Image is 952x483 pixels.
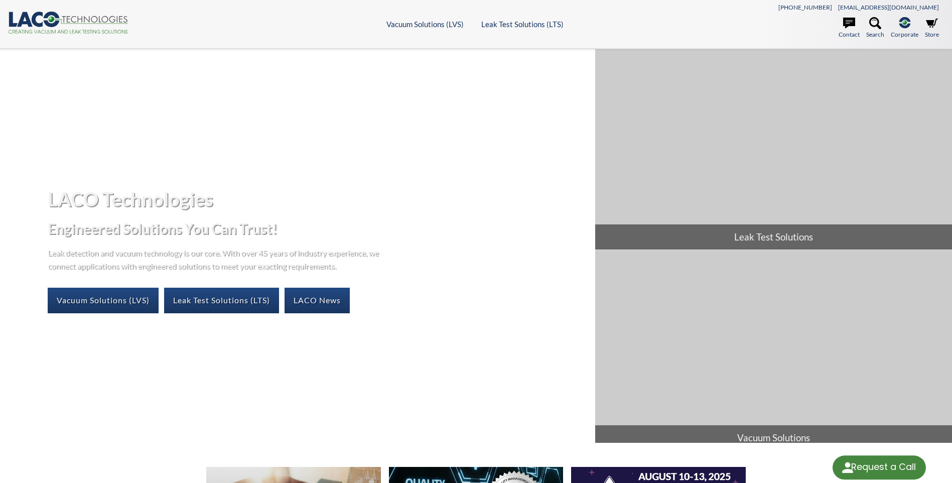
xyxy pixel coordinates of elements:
[481,20,564,29] a: Leak Test Solutions (LTS)
[48,246,384,272] p: Leak detection and vacuum technology is our core. With over 45 years of industry experience, we c...
[840,459,856,475] img: round button
[48,288,159,313] a: Vacuum Solutions (LVS)
[48,187,587,211] h1: LACO Technologies
[851,455,916,478] div: Request a Call
[838,4,939,11] a: [EMAIL_ADDRESS][DOMAIN_NAME]
[48,219,587,238] h2: Engineered Solutions You Can Trust!
[595,425,952,450] span: Vacuum Solutions
[595,224,952,250] span: Leak Test Solutions
[595,49,952,250] a: Leak Test Solutions
[164,288,279,313] a: Leak Test Solutions (LTS)
[925,17,939,39] a: Store
[386,20,464,29] a: Vacuum Solutions (LVS)
[891,30,918,39] span: Corporate
[866,17,884,39] a: Search
[839,17,860,39] a: Contact
[778,4,832,11] a: [PHONE_NUMBER]
[595,250,952,450] a: Vacuum Solutions
[285,288,350,313] a: LACO News
[833,455,926,479] div: Request a Call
